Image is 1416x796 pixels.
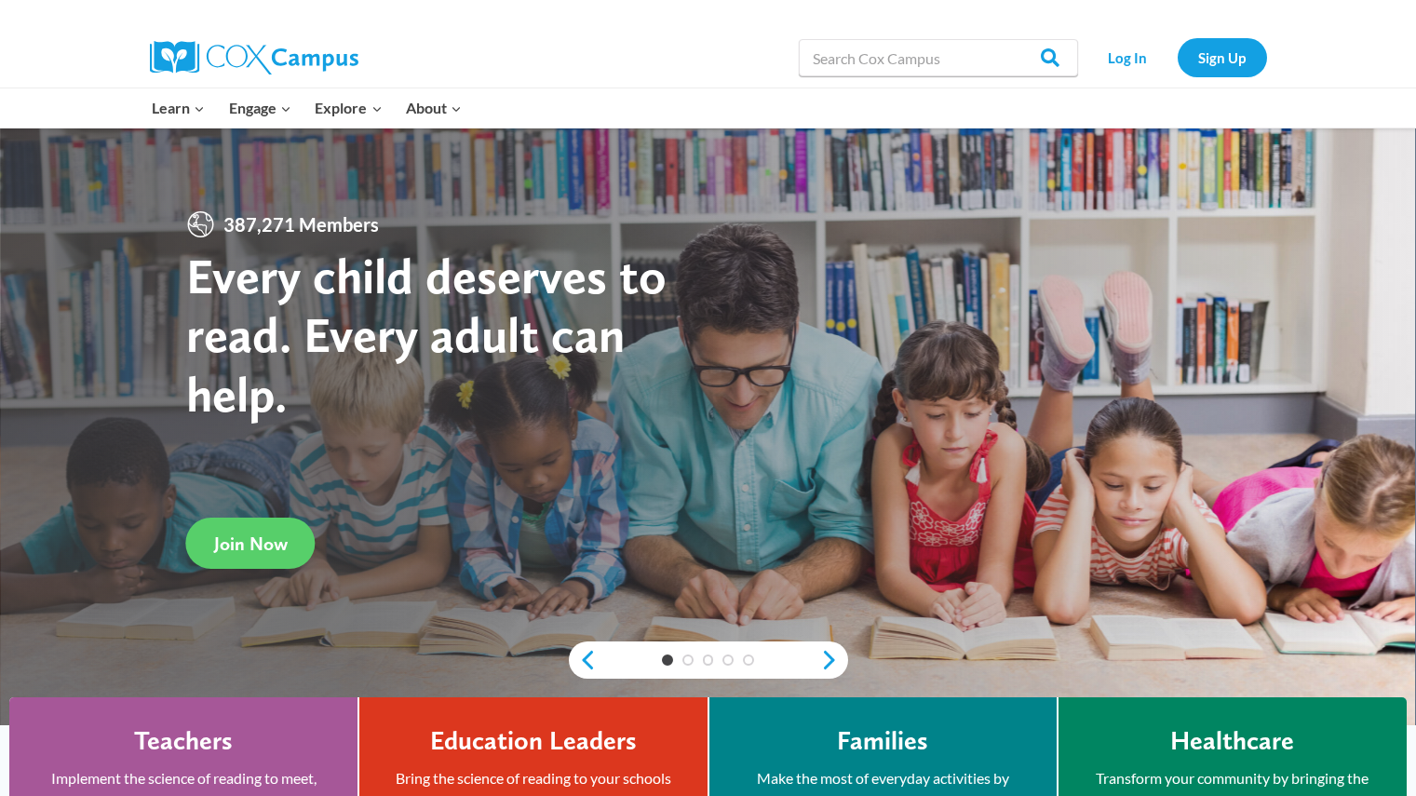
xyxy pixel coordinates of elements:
img: Cox Campus [150,41,358,74]
a: Log In [1087,38,1168,76]
a: 4 [722,654,734,666]
span: Join Now [214,533,288,555]
span: 387,271 Members [216,209,386,239]
a: Join Now [186,518,316,569]
a: next [820,649,848,671]
span: Engage [229,96,291,120]
span: Learn [152,96,205,120]
div: content slider buttons [569,641,848,679]
span: Explore [315,96,382,120]
span: About [406,96,462,120]
h4: Families [837,725,928,757]
h4: Healthcare [1170,725,1294,757]
nav: Primary Navigation [141,88,474,128]
nav: Secondary Navigation [1087,38,1267,76]
a: 3 [703,654,714,666]
a: 1 [662,654,673,666]
strong: Every child deserves to read. Every adult can help. [186,246,667,424]
a: previous [569,649,597,671]
input: Search Cox Campus [799,39,1078,76]
a: 5 [743,654,754,666]
a: 2 [682,654,694,666]
h4: Teachers [134,725,233,757]
a: Sign Up [1178,38,1267,76]
h4: Education Leaders [430,725,637,757]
